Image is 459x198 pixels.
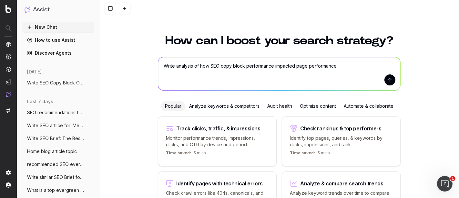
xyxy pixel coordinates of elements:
div: Track clicks, traffic, & impressions [176,126,260,131]
button: recommended SEO evergreen blog articles [22,159,94,170]
img: Intelligence [6,54,11,60]
img: Analytics [6,42,11,47]
button: Write SEO artilce for: Meta Title Tips t [22,120,94,131]
img: My account [6,182,11,188]
div: Automate & collaborate [340,101,397,111]
iframe: Intercom live chat [437,176,453,192]
p: Identify top pages, queries, & keywords by clicks, impressions, and rank. [290,135,393,148]
span: Write SEO artilce for: Meta Title Tips t [27,122,84,129]
img: Botify logo [5,5,11,13]
h1: How can I boost your search strategy? [158,35,401,47]
a: How to use Assist [22,35,94,45]
img: Activation [6,67,11,72]
span: [DATE] [27,69,42,75]
img: Assist [25,6,30,13]
button: Write SEO Brief: The Best Lipsticks for [22,133,94,144]
textarea: Write analysis of how SEO copy block performance impacted page performance: [158,57,400,90]
span: recommended SEO evergreen blog articles [27,161,84,168]
p: 15 mins [166,150,206,158]
h1: Assist [33,5,50,14]
div: Popular [161,101,185,111]
p: Monitor performance trends, impressions, clicks, and CTR by device and period. [166,135,269,148]
img: Assist [6,92,11,97]
div: Analyze & compare search trends [300,181,383,186]
span: Write SEO Copy Block Overview using: htt [27,80,84,86]
button: New Chat [22,22,94,32]
button: Write similar SEO Brief for SEO Briefs: [22,172,94,182]
span: SEO recommendations for article: Santa [27,109,84,116]
button: SEO recommendations for article: Santa [22,107,94,118]
button: What is a top evergreen SEO Fashion Blog [22,185,94,195]
div: Check rankings & top performers [300,126,382,131]
img: Setting [6,170,11,175]
span: Write similar SEO Brief for SEO Briefs: [27,174,84,181]
img: Studio [6,79,11,84]
button: Home blog article topic [22,146,94,157]
span: Home blog article topic [27,148,77,155]
span: 1 [450,176,455,181]
button: Assist [25,5,92,14]
span: Time saved: [290,150,315,155]
span: What is a top evergreen SEO Fashion Blog [27,187,84,193]
span: Write SEO Brief: The Best Lipsticks for [27,135,84,142]
div: Optimize content [296,101,340,111]
div: Identify pages with technical errors [176,181,263,186]
span: Time saved: [166,150,191,155]
img: Switch project [6,108,10,113]
button: Write SEO Copy Block Overview using: htt [22,78,94,88]
div: Analyze keywords & competitors [185,101,263,111]
span: last 7 days [27,98,53,105]
p: 15 mins [290,150,330,158]
a: Discover Agents [22,48,94,58]
div: Audit health [263,101,296,111]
